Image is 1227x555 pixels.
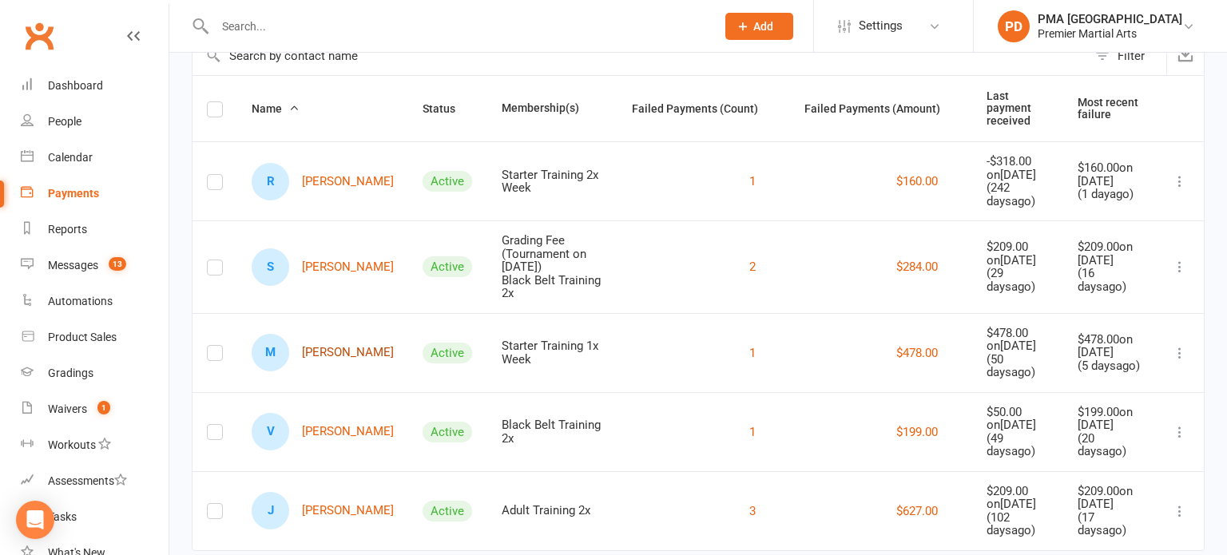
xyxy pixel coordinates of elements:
[48,331,117,343] div: Product Sales
[749,172,756,191] button: 1
[423,256,472,277] div: Active
[753,20,773,33] span: Add
[21,104,169,140] a: People
[502,274,603,300] div: Black Belt Training 2x
[21,427,169,463] a: Workouts
[1087,37,1166,75] button: Filter
[109,257,126,271] span: 13
[987,353,1050,379] div: ( 50 days ago)
[502,418,603,445] div: Black Belt Training 2x
[423,343,472,363] div: Active
[193,37,1087,75] input: Search by contact name
[21,212,169,248] a: Reports
[998,10,1030,42] div: PD
[21,499,169,535] a: Tasks
[21,140,169,176] a: Calendar
[1078,432,1142,458] div: ( 20 days ago)
[1078,511,1142,537] div: ( 17 days ago)
[1038,12,1182,26] div: PMA [GEOGRAPHIC_DATA]
[487,76,617,141] th: Membership(s)
[987,406,1050,432] div: $50.00 on [DATE]
[987,327,1050,353] div: $478.00 on [DATE]
[972,76,1064,141] th: Last payment received
[48,223,87,236] div: Reports
[252,413,394,450] a: V[PERSON_NAME]
[210,15,705,38] input: Search...
[749,257,756,276] button: 2
[725,13,793,40] button: Add
[987,485,1050,511] div: $209.00 on [DATE]
[804,99,958,118] button: Failed Payments (Amount)
[21,176,169,212] a: Payments
[749,501,756,521] button: 3
[48,510,77,523] div: Tasks
[48,115,81,128] div: People
[252,248,394,286] a: S[PERSON_NAME]
[21,463,169,499] a: Assessments
[97,401,110,414] span: 1
[252,248,289,286] div: Sabrina Conlon
[21,68,169,104] a: Dashboard
[48,295,113,307] div: Automations
[48,259,98,272] div: Messages
[987,432,1050,458] div: ( 49 days ago)
[252,334,289,371] div: Myaan Dave
[502,339,603,366] div: Starter Training 1x Week
[987,181,1050,208] div: ( 242 days ago)
[48,474,127,487] div: Assessments
[48,367,93,379] div: Gradings
[16,501,54,539] div: Open Intercom Messenger
[1063,76,1156,141] th: Most recent failure
[48,151,93,164] div: Calendar
[896,343,938,363] button: $478.00
[48,187,99,200] div: Payments
[1078,240,1142,267] div: $209.00 on [DATE]
[1078,406,1142,432] div: $199.00 on [DATE]
[21,355,169,391] a: Gradings
[987,511,1050,537] div: ( 102 days ago)
[749,343,756,363] button: 1
[987,155,1050,181] div: -$318.00 on [DATE]
[252,99,300,118] button: Name
[859,8,903,44] span: Settings
[21,391,169,427] a: Waivers 1
[749,422,756,442] button: 1
[1078,267,1142,293] div: ( 16 days ago)
[21,319,169,355] a: Product Sales
[48,79,103,92] div: Dashboard
[987,267,1050,293] div: ( 29 days ago)
[423,501,472,521] div: Active
[423,102,473,115] span: Status
[48,438,96,451] div: Workouts
[21,248,169,283] a: Messages 13
[252,492,289,529] div: Juan Newsome
[1118,46,1145,65] div: Filter
[1038,26,1182,41] div: Premier Martial Arts
[423,99,473,118] button: Status
[21,283,169,319] a: Automations
[252,163,289,200] div: Ryan Cochran
[896,257,938,276] button: $284.00
[1078,188,1142,201] div: ( 1 day ago)
[896,172,938,191] button: $160.00
[1078,333,1142,359] div: $478.00 on [DATE]
[1078,161,1142,188] div: $160.00 on [DATE]
[19,16,59,56] a: Clubworx
[252,163,394,200] a: R[PERSON_NAME]
[423,422,472,442] div: Active
[502,168,603,195] div: Starter Training 2x Week
[48,402,87,415] div: Waivers
[896,422,938,442] button: $199.00
[252,413,289,450] div: Vihaan Dhawan
[632,99,776,118] button: Failed Payments (Count)
[502,504,603,517] div: Adult Training 2x
[896,501,938,521] button: $627.00
[502,234,603,274] div: Grading Fee (Tournament on [DATE])
[423,171,472,192] div: Active
[252,492,394,529] a: J[PERSON_NAME]
[804,102,958,115] span: Failed Payments (Amount)
[987,240,1050,267] div: $209.00 on [DATE]
[1078,485,1142,511] div: $209.00 on [DATE]
[252,102,300,115] span: Name
[1078,359,1142,373] div: ( 5 days ago)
